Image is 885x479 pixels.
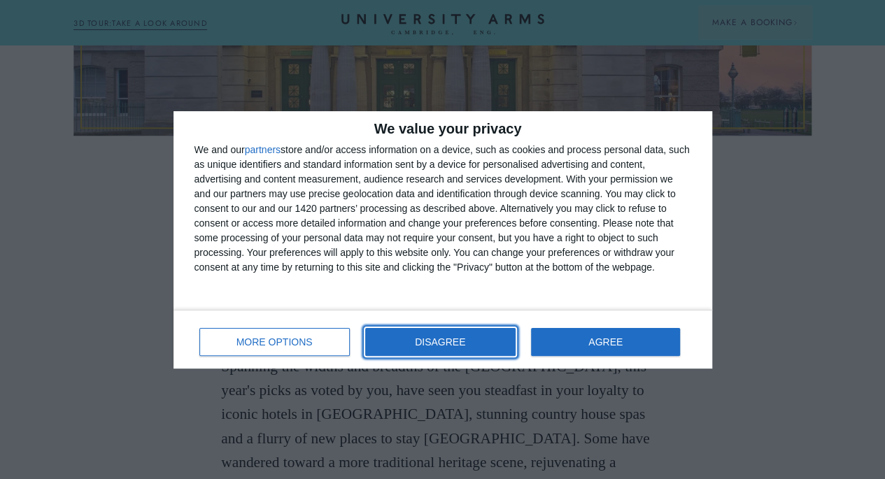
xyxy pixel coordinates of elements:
[199,328,350,356] button: MORE OPTIONS
[531,328,681,356] button: AGREE
[194,143,691,275] div: We and our store and/or access information on a device, such as cookies and process personal data...
[415,337,465,347] span: DISAGREE
[365,328,516,356] button: DISAGREE
[174,111,712,369] div: qc-cmp2-ui
[245,145,281,155] button: partners
[588,337,623,347] span: AGREE
[194,122,691,136] h2: We value your privacy
[236,337,313,347] span: MORE OPTIONS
